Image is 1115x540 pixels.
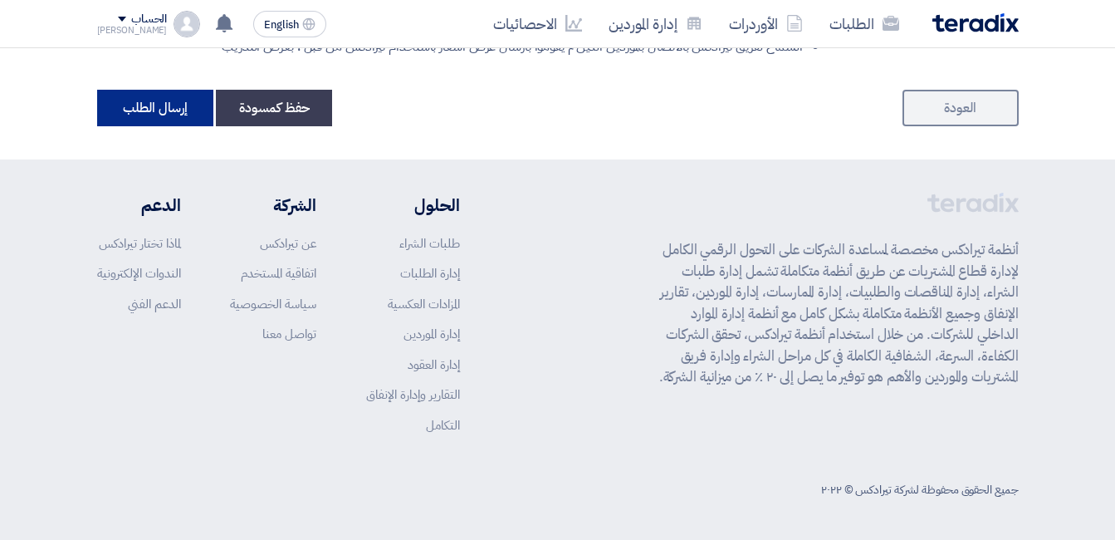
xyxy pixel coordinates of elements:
a: العودة [902,90,1019,126]
a: التكامل [426,416,460,434]
button: حفظ كمسودة [216,90,332,126]
a: التقارير وإدارة الإنفاق [366,385,460,404]
a: إدارة الموردين [403,325,460,343]
p: أنظمة تيرادكس مخصصة لمساعدة الشركات على التحول الرقمي الكامل لإدارة قطاع المشتريات عن طريق أنظمة ... [650,239,1019,388]
a: الأوردرات [716,4,816,43]
a: الاحصائيات [480,4,595,43]
a: طلبات الشراء [399,234,460,253]
img: profile_test.png [174,11,200,37]
a: إدارة العقود [408,356,460,374]
a: الندوات الإلكترونية [97,264,181,282]
a: عن تيرادكس [260,234,316,253]
a: المزادات العكسية [388,295,460,313]
li: الدعم [97,193,181,218]
li: الشركة [230,193,316,218]
button: إرسال الطلب [97,90,213,126]
img: Teradix logo [932,13,1019,32]
a: إدارة الموردين [595,4,716,43]
a: إدارة الطلبات [400,264,460,282]
a: الدعم الفني [128,295,181,313]
a: تواصل معنا [262,325,316,343]
a: الطلبات [816,4,912,43]
span: English [264,19,299,31]
div: الحساب [131,12,167,27]
li: الحلول [366,193,460,218]
a: اتفاقية المستخدم [241,264,316,282]
div: [PERSON_NAME] [97,26,168,35]
button: English [253,11,326,37]
a: لماذا تختار تيرادكس [99,234,181,253]
div: جميع الحقوق محفوظة لشركة تيرادكس © ٢٠٢٢ [821,481,1018,498]
a: سياسة الخصوصية [230,295,316,313]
